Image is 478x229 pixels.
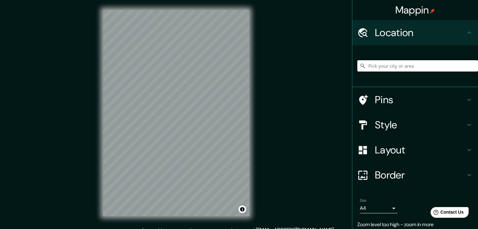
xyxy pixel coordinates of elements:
label: Size [360,198,366,203]
div: Location [352,20,478,45]
h4: Location [375,26,465,39]
button: Toggle attribution [239,205,246,213]
iframe: Help widget launcher [422,205,471,222]
canvas: Map [103,10,249,216]
h4: Pins [375,93,465,106]
div: Style [352,112,478,137]
div: Layout [352,137,478,162]
img: pin-icon.png [430,8,435,13]
input: Pick your city or area [357,60,478,72]
h4: Border [375,169,465,181]
h4: Style [375,119,465,131]
div: Pins [352,87,478,112]
p: Zoom level too high - zoom in more [357,221,473,228]
h4: Mappin [395,4,435,16]
div: Border [352,162,478,188]
div: A4 [360,203,398,213]
h4: Layout [375,144,465,156]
